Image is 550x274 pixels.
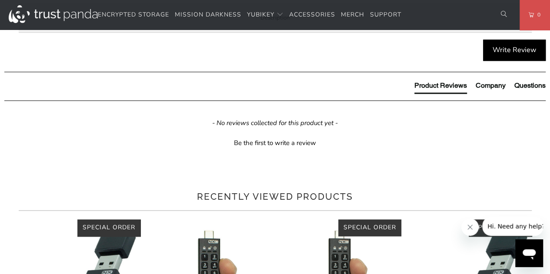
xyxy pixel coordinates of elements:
[5,6,63,13] span: Hi. Need any help?
[370,10,401,19] span: Support
[343,223,396,231] span: Special Order
[341,5,364,25] a: Merch
[534,10,541,20] span: 0
[414,81,546,98] div: Reviews Tabs
[514,81,546,90] div: Questions
[234,139,316,148] div: Be the first to write a review
[98,5,169,25] a: Encrypted Storage
[175,10,241,19] span: Mission Darkness
[212,119,338,128] em: - No reviews collected for this product yet -
[9,5,98,23] img: Trust Panda Australia
[98,5,401,25] nav: Translation missing: en.navigation.header.main_nav
[175,5,241,25] a: Mission Darkness
[289,10,335,19] span: Accessories
[247,10,274,19] span: YubiKey
[83,223,135,231] span: Special Order
[483,40,546,61] div: Write Review
[247,5,283,25] summary: YubiKey
[482,217,543,236] iframe: Message from company
[4,136,546,148] div: Be the first to write a review
[98,10,169,19] span: Encrypted Storage
[476,81,506,90] div: Company
[289,5,335,25] a: Accessories
[341,10,364,19] span: Merch
[19,190,532,204] h2: Recently viewed products
[370,5,401,25] a: Support
[414,81,467,90] div: Product Reviews
[515,239,543,267] iframe: Button to launch messaging window
[461,218,479,236] iframe: Close message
